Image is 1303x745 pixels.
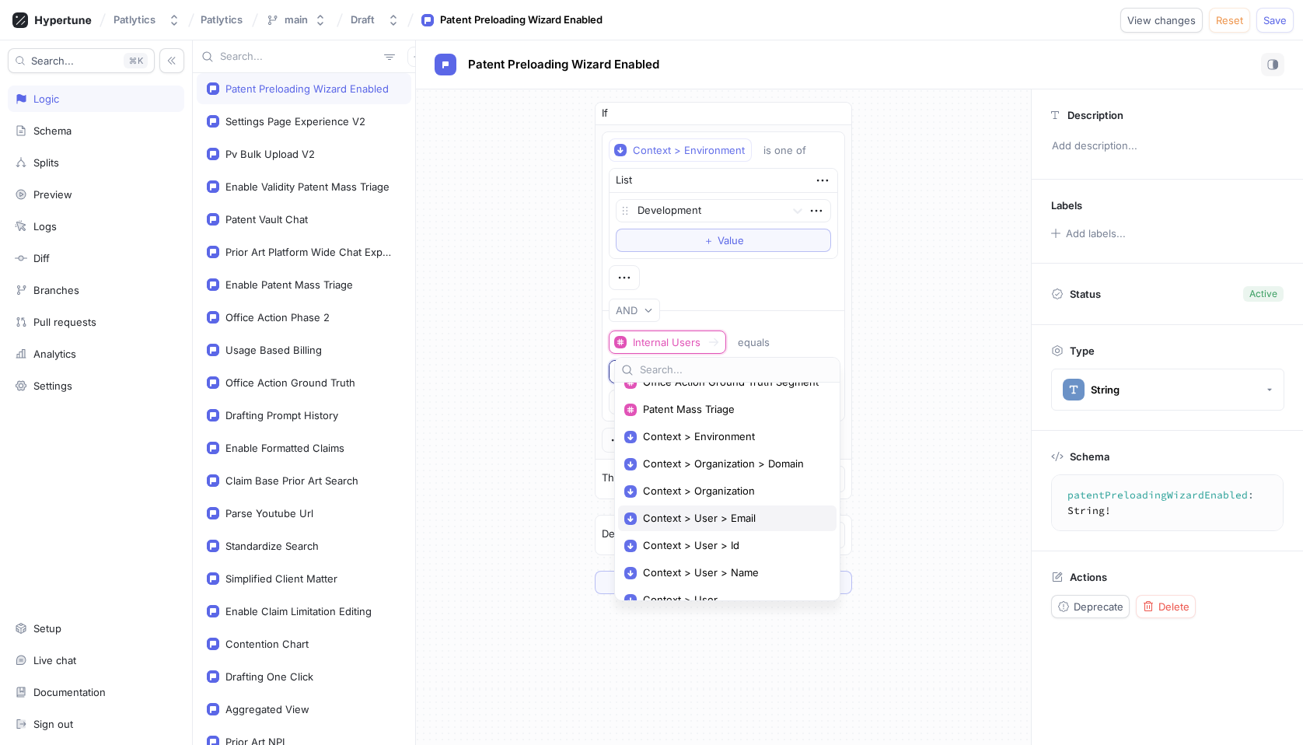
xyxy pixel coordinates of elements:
[1120,8,1203,33] button: View changes
[1070,571,1107,583] p: Actions
[763,144,806,157] div: is one of
[33,379,72,392] div: Settings
[33,654,76,666] div: Live chat
[1263,16,1287,25] span: Save
[285,13,308,26] div: main
[33,316,96,328] div: Pull requests
[351,13,375,26] div: Draft
[225,213,308,226] div: Patent Vault Chat
[344,7,406,33] button: Draft
[718,236,744,245] span: Value
[33,220,57,233] div: Logs
[1070,450,1109,463] p: Schema
[225,442,344,454] div: Enable Formatted Claims
[33,686,106,698] div: Documentation
[33,718,73,730] div: Sign out
[1158,602,1189,611] span: Delete
[643,566,823,579] span: Context > User > Name
[1136,595,1196,618] button: Delete
[201,14,243,25] span: Patlytics
[440,12,603,28] div: Patent Preloading Wizard Enabled
[1209,8,1250,33] button: Reset
[1070,283,1101,305] p: Status
[220,49,378,65] input: Search...
[33,156,59,169] div: Splits
[225,409,338,421] div: Drafting Prompt History
[225,82,389,95] div: Patent Preloading Wizard Enabled
[738,336,770,349] div: equals
[643,593,823,607] span: Context > User
[616,229,831,252] button: ＋Value
[643,403,823,416] span: Patent Mass Triage
[1249,287,1277,301] div: Active
[643,376,823,389] span: Office Action Ground Truth Segment
[33,622,61,635] div: Setup
[1091,383,1120,397] div: String
[633,336,700,349] div: Internal Users
[225,638,309,650] div: Contention Chart
[1046,223,1130,243] button: Add labels...
[1066,229,1126,239] div: Add labels...
[756,138,829,162] button: is one of
[225,605,372,617] div: Enable Claim Limitation Editing
[468,58,659,71] span: Patent Preloading Wizard Enabled
[616,173,632,188] div: List
[602,526,636,542] p: Default
[602,470,627,486] p: Then
[1070,345,1095,357] p: Type
[1045,133,1290,159] p: Add description...
[643,512,823,525] span: Context > User > Email
[1067,109,1123,121] p: Description
[8,48,155,73] button: Search...K
[595,571,852,594] button: ＋Rule
[602,106,608,121] p: If
[609,138,752,162] button: Context > Environment
[1051,595,1130,618] button: Deprecate
[225,148,315,160] div: Pv Bulk Upload V2
[640,362,833,378] input: Search...
[731,331,792,354] button: equals
[643,430,823,443] span: Context > Environment
[643,457,823,470] span: Context > Organization > Domain
[107,7,187,33] button: Patlytics
[33,124,72,137] div: Schema
[643,484,823,498] span: Context > Organization
[33,252,50,264] div: Diff
[1127,16,1196,25] span: View changes
[616,304,638,317] div: AND
[33,348,76,360] div: Analytics
[609,299,660,322] button: AND
[260,7,333,33] button: main
[1051,369,1284,411] button: String
[225,278,353,291] div: Enable Patent Mass Triage
[225,670,313,683] div: Drafting One Click
[33,284,79,296] div: Branches
[225,115,365,128] div: Settings Page Experience V2
[1216,16,1243,25] span: Reset
[33,188,72,201] div: Preview
[225,572,337,585] div: Simplified Client Matter
[225,474,358,487] div: Claim Base Prior Art Search
[643,539,823,552] span: Context > User > Id
[609,331,726,354] button: Internal Users
[633,144,745,157] div: Context > Environment
[8,679,184,705] a: Documentation
[33,93,59,105] div: Logic
[225,311,330,324] div: Office Action Phase 2
[704,236,714,245] span: ＋
[225,246,395,258] div: Prior Art Platform Wide Chat Experience
[1051,199,1082,212] p: Labels
[1256,8,1294,33] button: Save
[124,53,148,68] div: K
[114,13,155,26] div: Patlytics
[225,376,355,389] div: Office Action Ground Truth
[225,180,390,193] div: Enable Validity Patent Mass Triage
[225,540,319,552] div: Standardize Search
[225,703,309,715] div: Aggregated View
[225,344,322,356] div: Usage Based Billing
[31,56,74,65] span: Search...
[1074,602,1123,611] span: Deprecate
[225,507,313,519] div: Parse Youtube Url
